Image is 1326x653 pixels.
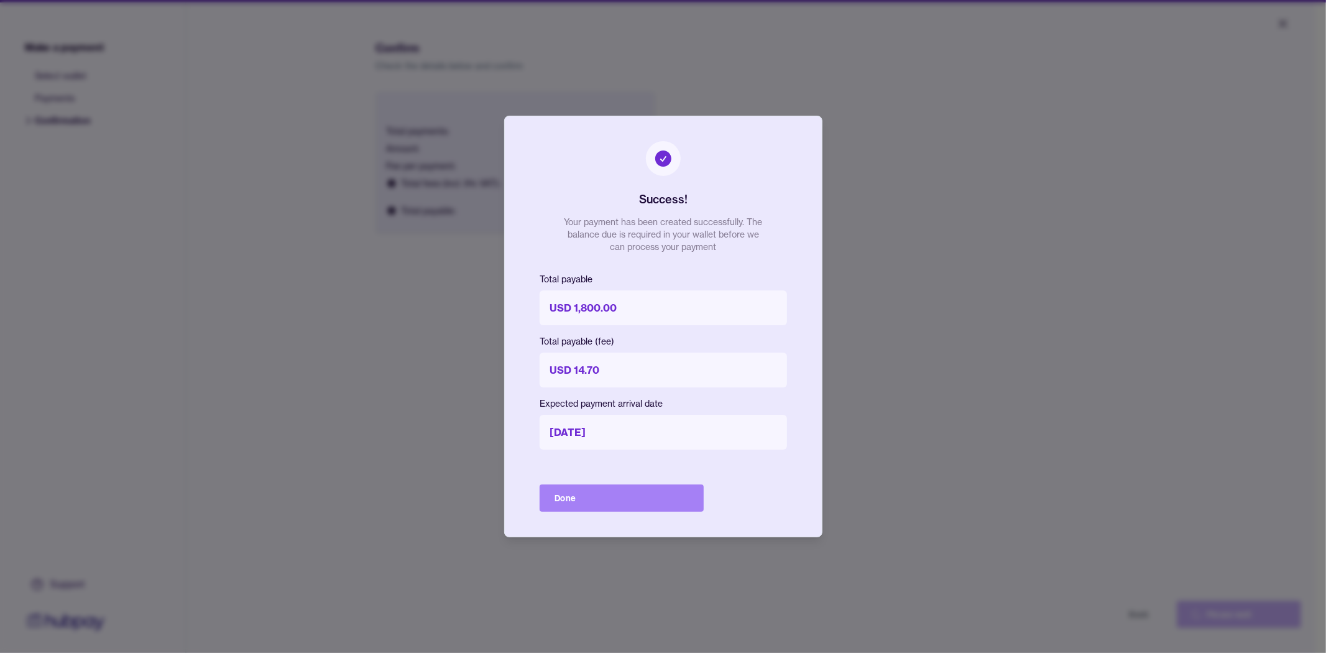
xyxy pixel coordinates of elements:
[564,216,763,253] p: Your payment has been created successfully. The balance due is required in your wallet before we ...
[540,397,787,410] p: Expected payment arrival date
[540,353,787,387] p: USD 14.70
[540,415,787,450] p: [DATE]
[540,335,787,348] p: Total payable (fee)
[540,290,787,325] p: USD 1,800.00
[540,273,787,285] p: Total payable
[540,484,704,512] button: Done
[639,191,688,208] h2: Success!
